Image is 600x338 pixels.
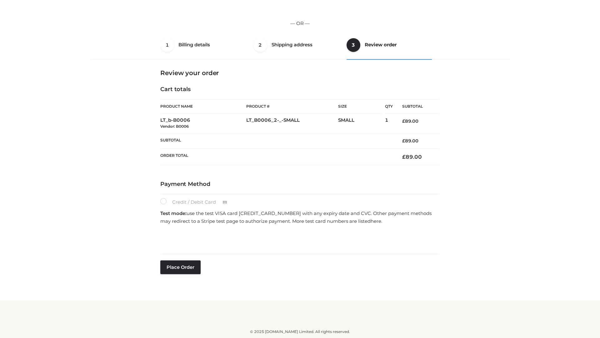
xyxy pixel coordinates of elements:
th: Order Total [160,149,393,165]
td: LT_B0006_2-_-SMALL [246,114,338,133]
iframe: Secure payment input frame [159,227,438,250]
bdi: 89.00 [402,138,418,144]
bdi: 89.00 [402,154,422,160]
td: LT_b-B0006 [160,114,246,133]
th: Size [338,100,382,114]
th: Product # [246,99,338,114]
th: Subtotal [393,100,440,114]
span: £ [402,138,405,144]
h3: Review your order [160,69,440,77]
strong: Test mode: [160,210,187,216]
td: 1 [385,114,393,133]
img: Credit / Debit Card [219,199,231,206]
a: here [371,218,381,224]
h4: Cart totals [160,86,440,93]
th: Product Name [160,99,246,114]
label: Credit / Debit Card [160,198,234,206]
th: Qty [385,99,393,114]
span: £ [402,154,406,160]
p: use the test VISA card [CREDIT_CARD_NUMBER] with any expiry date and CVC. Other payment methods m... [160,209,440,225]
small: Vendor: B0006 [160,124,189,129]
button: Place order [160,260,201,274]
h4: Payment Method [160,181,440,188]
div: © 2025 [DOMAIN_NAME] Limited. All rights reserved. [93,329,507,335]
th: Subtotal [160,133,393,148]
bdi: 89.00 [402,118,418,124]
p: — OR — [93,19,507,28]
td: SMALL [338,114,385,133]
span: £ [402,118,405,124]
